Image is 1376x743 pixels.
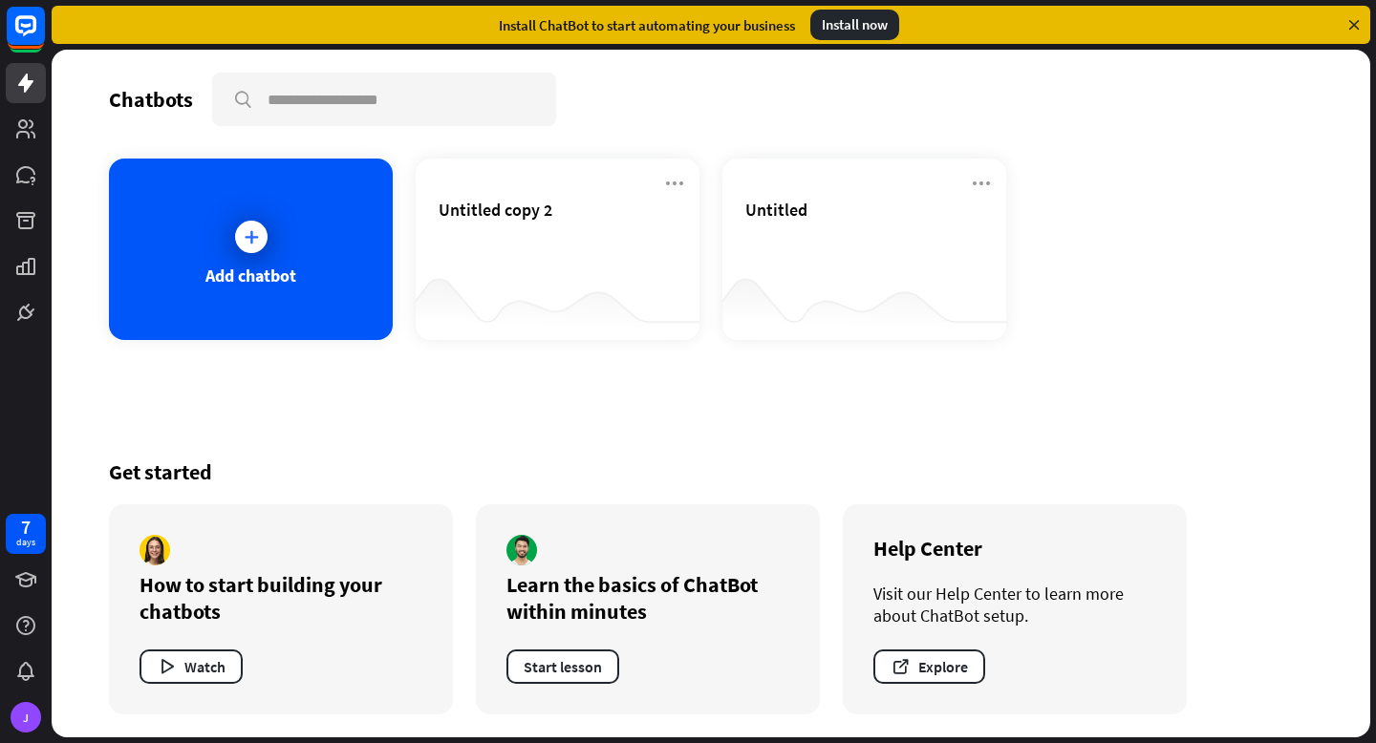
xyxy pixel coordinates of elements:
div: 7 [21,519,31,536]
button: Open LiveChat chat widget [15,8,73,65]
div: Learn the basics of ChatBot within minutes [506,571,789,625]
div: How to start building your chatbots [140,571,422,625]
button: Explore [873,649,985,684]
div: Help Center [873,535,1156,562]
div: J [11,702,41,732]
div: Add chatbot [205,265,296,287]
div: Get started [109,458,1313,485]
a: 7 days [6,514,46,554]
button: Start lesson [506,649,619,684]
div: Visit our Help Center to learn more about ChatBot setup. [873,583,1156,626]
div: Install now [810,10,899,40]
div: Chatbots [109,86,193,113]
span: Untitled copy 2 [439,199,552,221]
span: Untitled [745,199,807,221]
img: author [506,535,537,565]
button: Watch [140,649,243,684]
div: days [16,536,35,549]
div: Install ChatBot to start automating your business [499,16,795,34]
img: author [140,535,170,565]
